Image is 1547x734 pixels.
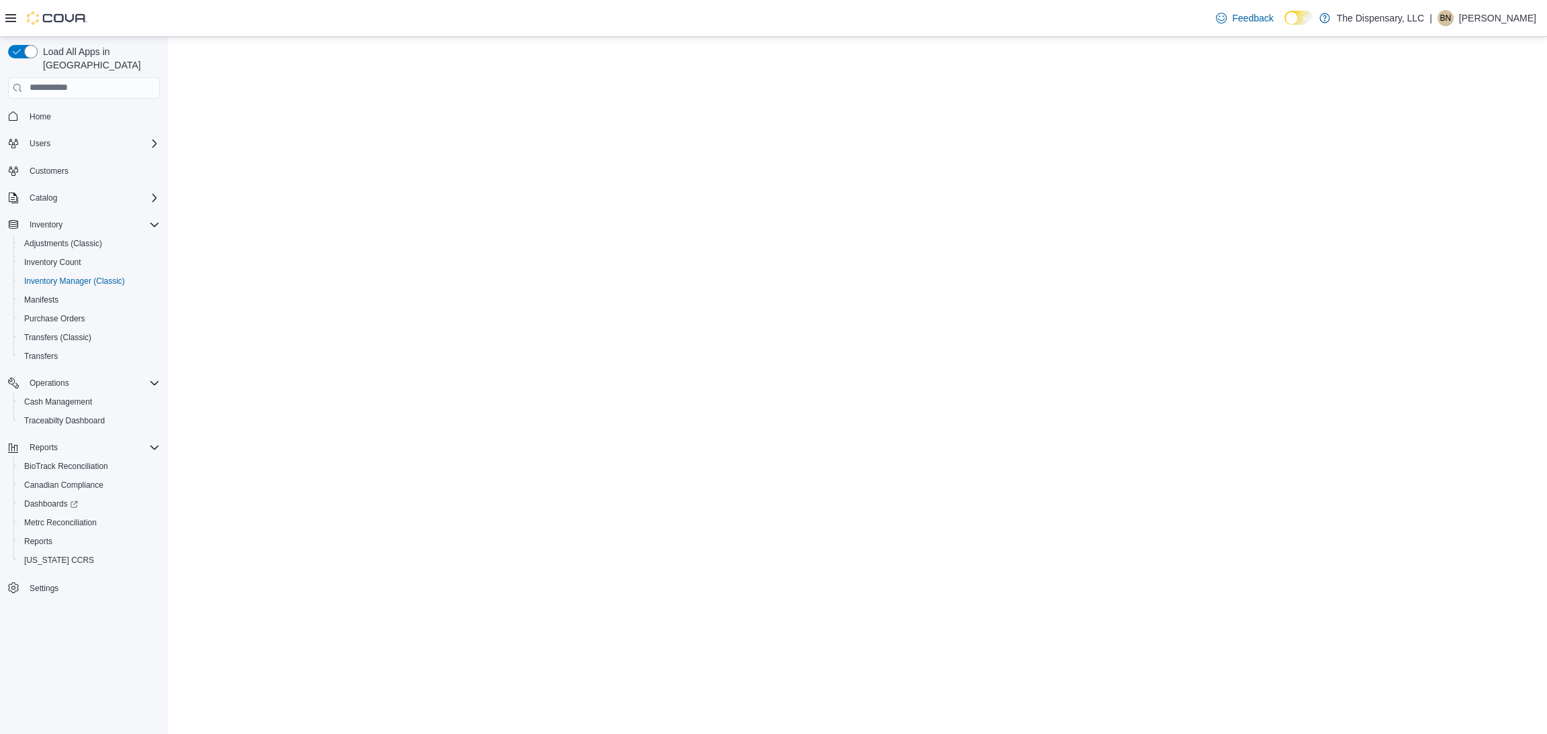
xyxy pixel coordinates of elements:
a: Metrc Reconciliation [19,515,102,531]
button: Catalog [3,189,165,207]
a: Transfers (Classic) [19,329,97,346]
button: Inventory Manager (Classic) [13,272,165,291]
a: [US_STATE] CCRS [19,552,99,568]
span: Purchase Orders [24,313,85,324]
span: Operations [30,378,69,388]
span: Inventory Count [24,257,81,268]
span: Inventory Manager (Classic) [19,273,160,289]
span: Dark Mode [1284,25,1285,25]
a: Transfers [19,348,63,364]
span: Adjustments (Classic) [24,238,102,249]
span: BN [1440,10,1452,26]
nav: Complex example [8,101,160,633]
span: Adjustments (Classic) [19,235,160,252]
a: Dashboards [13,494,165,513]
span: Customers [24,162,160,179]
button: Traceabilty Dashboard [13,411,165,430]
span: Reports [30,442,58,453]
button: Reports [3,438,165,457]
span: Reports [24,439,160,456]
span: Manifests [19,292,160,308]
span: Reports [19,533,160,549]
img: Cova [27,11,87,25]
button: Manifests [13,291,165,309]
button: [US_STATE] CCRS [13,551,165,570]
span: Home [24,108,160,125]
span: Feedback [1232,11,1273,25]
a: Cash Management [19,394,97,410]
span: BioTrack Reconciliation [19,458,160,474]
a: Canadian Compliance [19,477,109,493]
a: Home [24,109,56,125]
span: Transfers (Classic) [24,332,91,343]
a: Inventory Count [19,254,87,270]
span: Inventory [30,219,62,230]
button: Inventory [24,217,68,233]
span: Cash Management [24,397,92,407]
span: Transfers [19,348,160,364]
a: Traceabilty Dashboard [19,413,110,429]
button: Inventory Count [13,253,165,272]
span: Operations [24,375,160,391]
a: Manifests [19,292,64,308]
a: BioTrack Reconciliation [19,458,113,474]
span: Metrc Reconciliation [19,515,160,531]
span: Manifests [24,295,58,305]
span: Settings [24,579,160,596]
button: Catalog [24,190,62,206]
span: Users [30,138,50,149]
span: Load All Apps in [GEOGRAPHIC_DATA] [38,45,160,72]
span: Transfers [24,351,58,362]
span: Inventory Manager (Classic) [24,276,125,286]
button: Cash Management [13,392,165,411]
span: Reports [24,536,52,547]
a: Settings [24,580,64,596]
span: Inventory Count [19,254,160,270]
span: [US_STATE] CCRS [24,555,94,566]
span: Washington CCRS [19,552,160,568]
p: [PERSON_NAME] [1459,10,1536,26]
input: Dark Mode [1284,11,1313,25]
a: Inventory Manager (Classic) [19,273,130,289]
button: Operations [24,375,75,391]
span: Traceabilty Dashboard [19,413,160,429]
button: Canadian Compliance [13,476,165,494]
span: Canadian Compliance [24,480,103,490]
span: Cash Management [19,394,160,410]
a: Adjustments (Classic) [19,235,107,252]
button: Transfers [13,347,165,366]
a: Purchase Orders [19,311,91,327]
span: Home [30,111,51,122]
span: Transfers (Classic) [19,329,160,346]
span: Inventory [24,217,160,233]
span: Dashboards [19,496,160,512]
a: Reports [19,533,58,549]
button: Customers [3,161,165,180]
a: Customers [24,163,74,179]
span: Catalog [24,190,160,206]
button: Reports [13,532,165,551]
button: Settings [3,578,165,597]
a: Feedback [1211,5,1278,32]
button: Metrc Reconciliation [13,513,165,532]
span: BioTrack Reconciliation [24,461,108,472]
button: Users [24,136,56,152]
button: Operations [3,374,165,392]
p: | [1429,10,1432,26]
span: Users [24,136,160,152]
button: Adjustments (Classic) [13,234,165,253]
span: Metrc Reconciliation [24,517,97,528]
span: Dashboards [24,499,78,509]
p: The Dispensary, LLC [1337,10,1424,26]
span: Catalog [30,193,57,203]
button: Reports [24,439,63,456]
a: Dashboards [19,496,83,512]
span: Canadian Compliance [19,477,160,493]
span: Settings [30,583,58,594]
span: Traceabilty Dashboard [24,415,105,426]
button: Purchase Orders [13,309,165,328]
button: Home [3,107,165,126]
button: BioTrack Reconciliation [13,457,165,476]
span: Customers [30,166,68,176]
div: Benjamin Nichols [1438,10,1454,26]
